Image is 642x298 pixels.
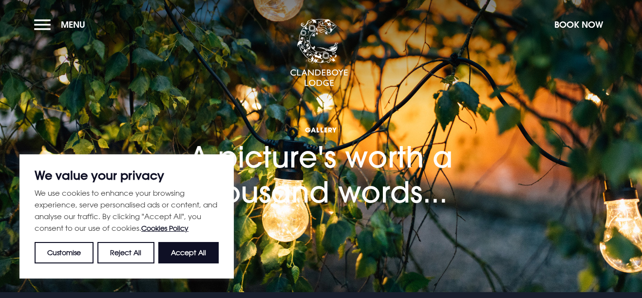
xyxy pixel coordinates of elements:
[97,242,154,263] button: Reject All
[35,169,219,181] p: We value your privacy
[549,14,608,35] button: Book Now
[126,125,516,134] span: Gallery
[141,224,189,232] a: Cookies Policy
[35,187,219,234] p: We use cookies to enhance your browsing experience, serve personalised ads or content, and analys...
[158,242,219,263] button: Accept All
[34,14,90,35] button: Menu
[19,154,234,279] div: We value your privacy
[290,19,348,87] img: Clandeboye Lodge
[126,88,516,209] h1: A picture's worth a thousand words...
[35,242,94,263] button: Customise
[61,19,85,30] span: Menu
